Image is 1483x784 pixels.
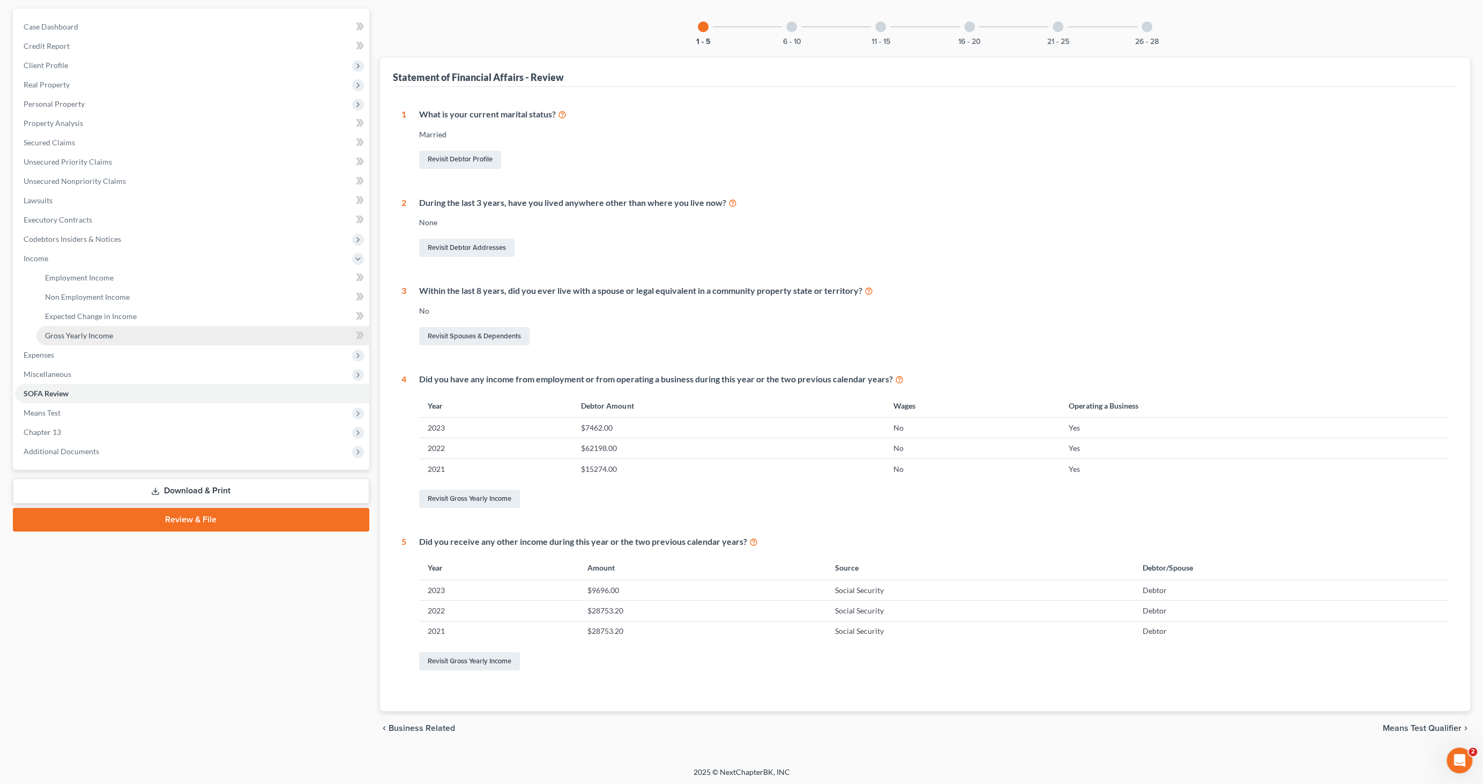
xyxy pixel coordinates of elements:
[52,13,107,24] p: Active 30m ago
[24,447,99,456] span: Additional Documents
[579,621,826,641] td: $28753.20
[419,373,1449,386] div: Did you have any income from employment or from operating a business during this year or the two ...
[24,408,61,417] span: Means Test
[24,427,61,437] span: Chapter 13
[168,4,188,25] button: Home
[958,38,981,46] button: 16 - 20
[24,99,85,108] span: Personal Property
[871,38,890,46] button: 11 - 15
[15,152,369,172] a: Unsecured Priority Claims
[885,394,1060,417] th: Wages
[885,458,1060,479] td: No
[68,351,77,360] button: Start recording
[24,215,92,224] span: Executory Contracts
[826,601,1134,621] td: Social Security
[24,119,83,128] span: Property Analysis
[419,327,530,345] a: Revisit Spouses & Dependents
[15,191,369,210] a: Lawsuits
[1383,724,1462,733] span: Means Test Qualifier
[1134,580,1449,600] td: Debtor
[15,384,369,403] a: SOFA Review
[45,292,130,301] span: Non Employment Income
[9,84,176,197] div: 🚨ATTN: [GEOGRAPHIC_DATA] of [US_STATE]The court has added a new Credit Counseling Field that we n...
[389,724,455,733] span: Business Related
[24,389,69,398] span: SOFA Review
[1134,621,1449,641] td: Debtor
[419,239,515,257] a: Revisit Debtor Addresses
[419,108,1449,121] div: What is your current marital status?
[419,285,1449,297] div: Within the last 8 years, did you ever live with a spouse or legal equivalent in a community prope...
[419,490,520,508] a: Revisit Gross Yearly Income
[419,129,1449,140] div: Married
[24,80,70,89] span: Real Property
[419,151,501,169] a: Revisit Debtor Profile
[419,438,573,458] td: 2022
[24,138,75,147] span: Secured Claims
[1060,458,1449,479] td: Yes
[1462,724,1470,733] i: chevron_right
[419,217,1449,228] div: None
[24,369,71,379] span: Miscellaneous
[419,536,1449,548] div: Did you receive any other income during this year or the two previous calendar years?
[9,84,206,220] div: Katie says…
[34,351,42,360] button: Gif picker
[1134,601,1449,621] td: Debtor
[45,331,113,340] span: Gross Yearly Income
[31,6,48,23] img: Profile image for Katie
[15,172,369,191] a: Unsecured Nonpriority Claims
[1469,748,1477,756] span: 2
[1060,418,1449,438] td: Yes
[17,91,153,110] b: 🚨ATTN: [GEOGRAPHIC_DATA] of [US_STATE]
[696,38,710,46] button: 1 - 5
[401,197,406,260] div: 2
[419,652,520,670] a: Revisit Gross Yearly Income
[24,196,53,205] span: Lawsuits
[401,108,406,171] div: 1
[419,458,573,479] td: 2021
[419,557,579,580] th: Year
[24,61,68,70] span: Client Profile
[826,557,1134,580] th: Source
[1134,557,1449,580] th: Debtor/Spouse
[419,418,573,438] td: 2023
[36,307,369,326] a: Expected Change in Income
[579,580,826,600] td: $9696.00
[17,117,167,190] div: The court has added a new Credit Counseling Field that we need to update upon filing. Please remo...
[885,438,1060,458] td: No
[36,287,369,307] a: Non Employment Income
[419,306,1449,316] div: No
[24,350,54,359] span: Expenses
[17,351,25,360] button: Emoji picker
[572,458,884,479] td: $15274.00
[1047,38,1069,46] button: 21 - 25
[419,621,579,641] td: 2021
[1060,438,1449,458] td: Yes
[45,312,137,321] span: Expected Change in Income
[24,157,112,166] span: Unsecured Priority Claims
[52,5,122,13] h1: [PERSON_NAME]
[419,197,1449,209] div: During the last 3 years, have you lived anywhere other than where you live now?
[1383,724,1470,733] button: Means Test Qualifier chevron_right
[188,4,207,24] div: Close
[24,22,78,31] span: Case Dashboard
[1135,38,1159,46] button: 26 - 28
[13,508,369,531] a: Review & File
[393,71,564,84] div: Statement of Financial Affairs - Review
[579,557,826,580] th: Amount
[579,601,826,621] td: $28753.20
[380,724,389,733] i: chevron_left
[184,347,201,364] button: Send a message…
[24,234,121,243] span: Codebtors Insiders & Notices
[36,268,369,287] a: Employment Income
[24,41,70,50] span: Credit Report
[1447,748,1472,773] iframe: Intercom live chat
[401,285,406,347] div: 3
[572,418,884,438] td: $7462.00
[13,478,369,504] a: Download & Print
[826,621,1134,641] td: Social Security
[419,601,579,621] td: 2022
[7,4,27,25] button: go back
[401,536,406,672] div: 5
[36,326,369,345] a: Gross Yearly Income
[15,133,369,152] a: Secured Claims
